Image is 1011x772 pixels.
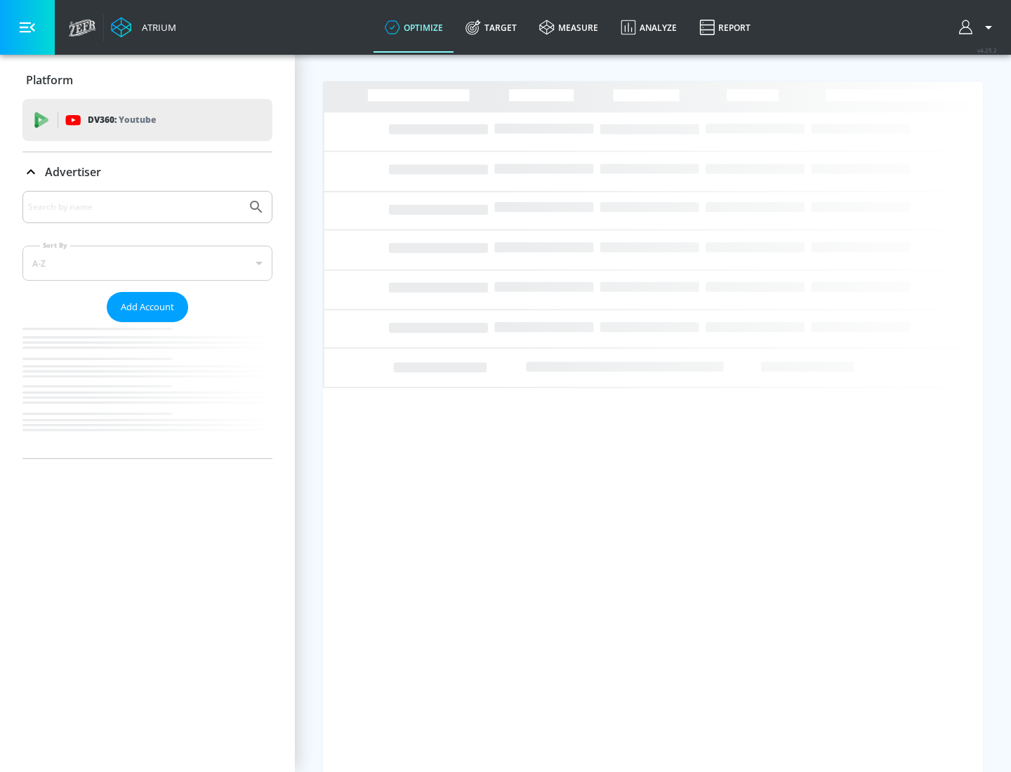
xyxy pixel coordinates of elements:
[977,46,997,54] span: v 4.25.2
[121,299,174,315] span: Add Account
[22,60,272,100] div: Platform
[107,292,188,322] button: Add Account
[22,322,272,458] nav: list of Advertiser
[111,17,176,38] a: Atrium
[374,2,454,53] a: optimize
[609,2,688,53] a: Analyze
[22,191,272,458] div: Advertiser
[28,198,241,216] input: Search by name
[22,152,272,192] div: Advertiser
[528,2,609,53] a: measure
[688,2,762,53] a: Report
[22,99,272,141] div: DV360: Youtube
[454,2,528,53] a: Target
[40,241,70,250] label: Sort By
[26,72,73,88] p: Platform
[88,112,156,128] p: DV360:
[45,164,101,180] p: Advertiser
[119,112,156,127] p: Youtube
[22,246,272,281] div: A-Z
[136,21,176,34] div: Atrium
